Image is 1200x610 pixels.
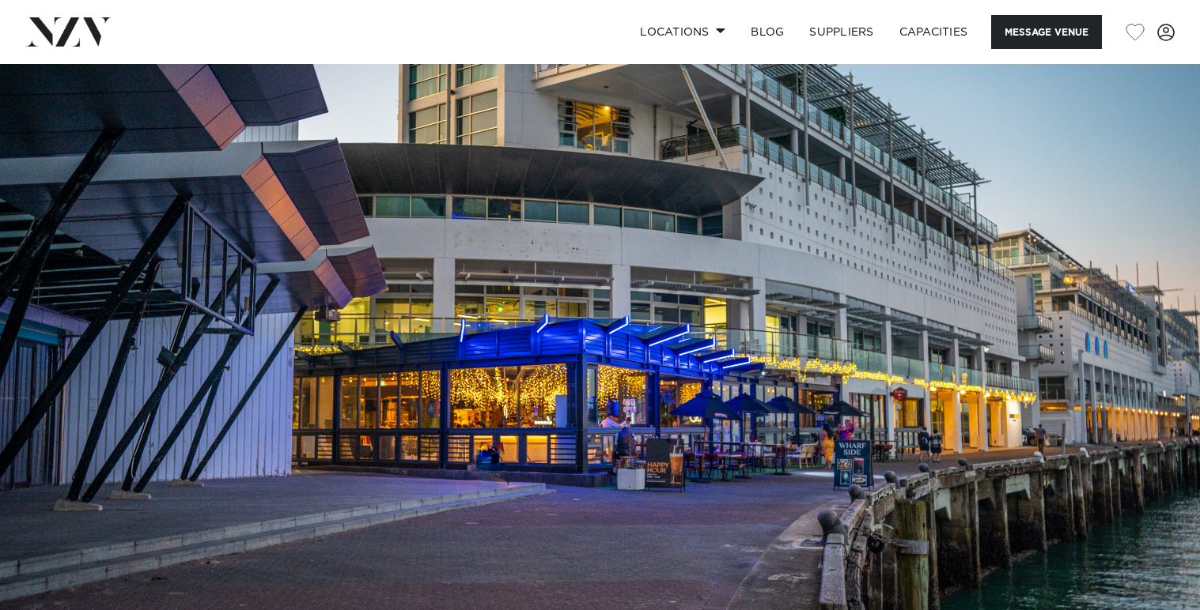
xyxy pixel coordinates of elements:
a: BLOG [738,15,797,49]
a: Capacities [887,15,981,49]
a: SUPPLIERS [797,15,886,49]
a: Locations [627,15,738,49]
button: Message Venue [991,15,1102,49]
img: nzv-logo.png [25,17,112,46]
